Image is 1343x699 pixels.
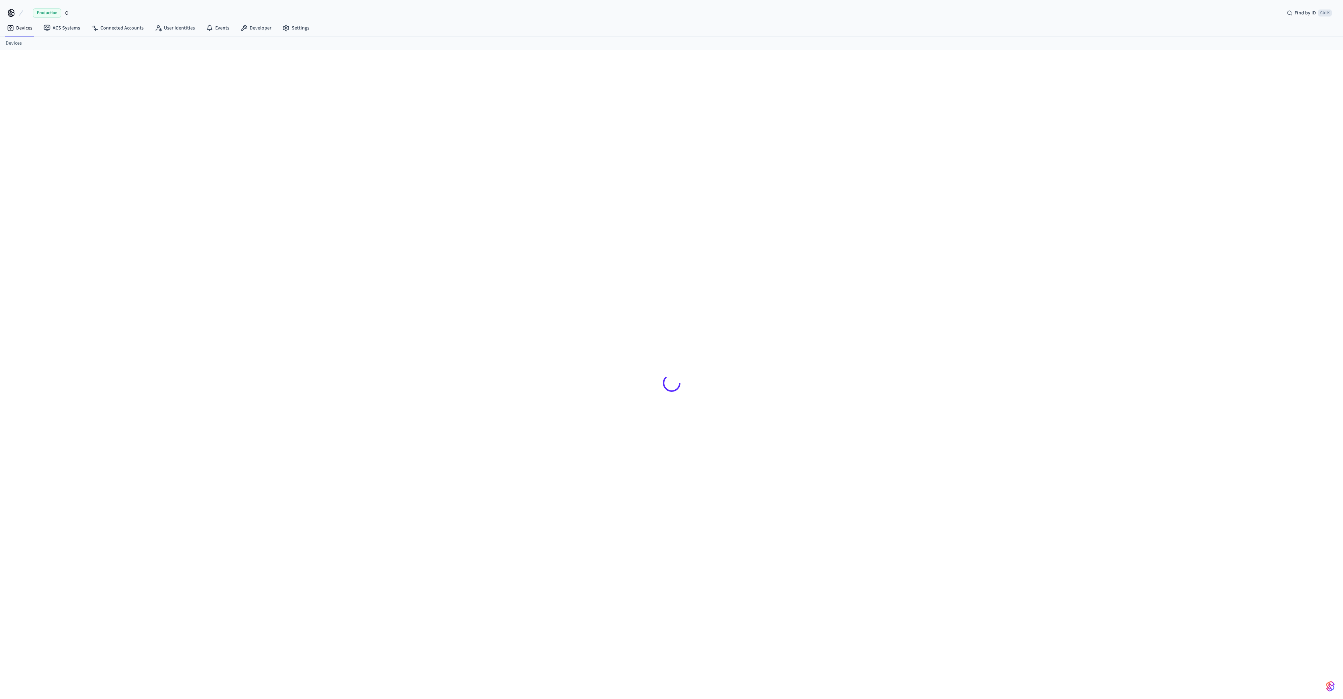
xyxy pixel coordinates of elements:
[1281,7,1337,19] div: Find by IDCtrl K
[235,22,277,34] a: Developer
[200,22,235,34] a: Events
[33,8,61,18] span: Production
[1326,681,1335,692] img: SeamLogoGradient.69752ec5.svg
[1295,9,1316,17] span: Find by ID
[277,22,315,34] a: Settings
[6,40,22,47] a: Devices
[38,22,86,34] a: ACS Systems
[1318,9,1332,17] span: Ctrl K
[149,22,200,34] a: User Identities
[86,22,149,34] a: Connected Accounts
[1,22,38,34] a: Devices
